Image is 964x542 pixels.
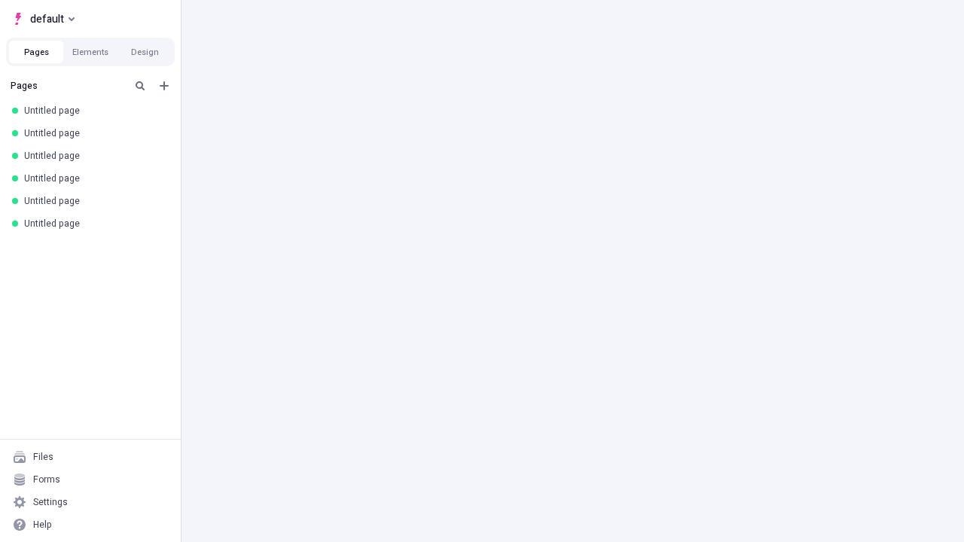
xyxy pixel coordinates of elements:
[9,41,63,63] button: Pages
[6,8,81,30] button: Select site
[155,77,173,95] button: Add new
[33,519,52,531] div: Help
[24,172,163,184] div: Untitled page
[24,195,163,207] div: Untitled page
[24,127,163,139] div: Untitled page
[33,451,53,463] div: Files
[33,496,68,508] div: Settings
[117,41,172,63] button: Design
[33,473,60,486] div: Forms
[24,218,163,230] div: Untitled page
[24,150,163,162] div: Untitled page
[63,41,117,63] button: Elements
[30,10,64,28] span: default
[11,80,125,92] div: Pages
[24,105,163,117] div: Untitled page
